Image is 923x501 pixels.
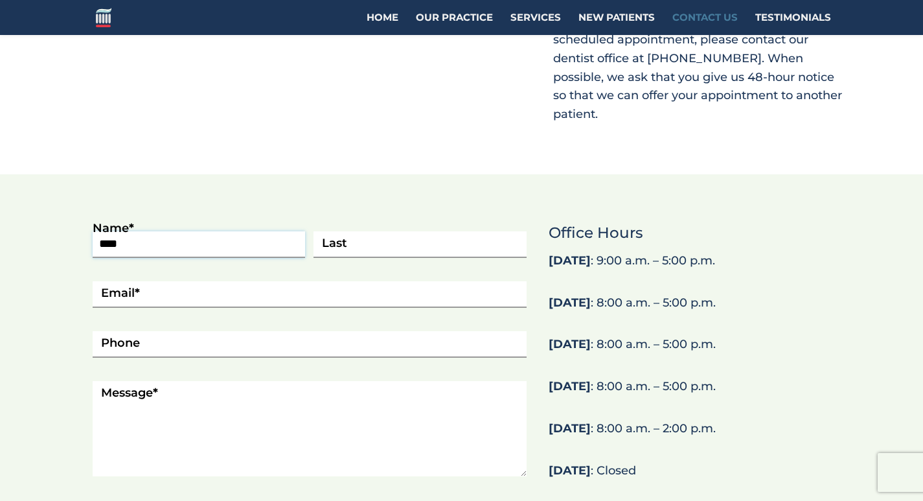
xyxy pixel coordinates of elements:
img: Aderman Family Dentistry [96,8,111,27]
strong: [DATE] [549,337,591,351]
a: Services [510,13,561,35]
p: : 8:00 a.m. – 2:00 p.m. [549,419,830,450]
strong: [DATE] [549,253,591,268]
p: : 9:00 a.m. – 5:00 p.m. [549,251,830,282]
a: Our Practice [416,13,493,35]
a: New Patients [578,13,655,35]
strong: [DATE] [549,379,591,393]
a: Home [367,13,398,35]
strong: [DATE] [549,421,591,436]
p: : 8:00 a.m. – 5:00 p.m. [549,377,830,408]
h2: Office Hours [549,221,830,251]
p: : 8:00 a.m. – 5:00 p.m. [549,294,830,324]
strong: [DATE] [549,463,591,478]
a: Contact Us [672,13,738,35]
a: Testimonials [755,13,831,35]
p: : Closed [549,461,830,492]
p: : 8:00 a.m. – 5:00 p.m. [549,335,830,366]
strong: [DATE] [549,296,591,310]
